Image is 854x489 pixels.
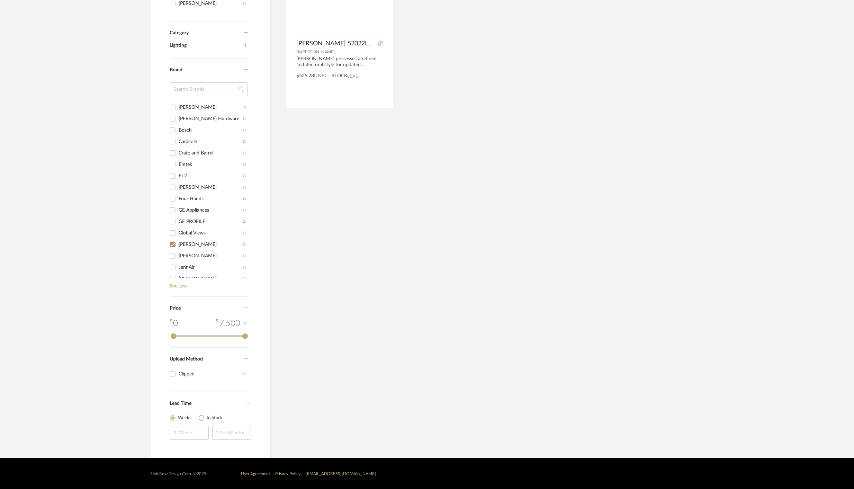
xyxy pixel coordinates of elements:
[179,273,242,284] div: [PERSON_NAME]
[242,273,246,284] div: (1)
[297,50,302,54] span: By
[297,40,375,47] span: [PERSON_NAME] 52022LCB Large LED Vanity
[242,182,246,193] div: (2)
[242,216,246,227] div: (2)
[242,136,246,147] div: (1)
[170,426,209,440] input: 1 Week
[242,102,246,113] div: (3)
[170,82,248,96] input: Search Brands
[179,102,242,113] div: [PERSON_NAME]
[179,216,242,227] div: GE PROFILE
[297,56,383,68] div: [PERSON_NAME] possesses a refined architectural style for updated traditional and transitional in...
[170,30,189,36] span: Category
[314,73,327,78] span: DNET
[244,40,248,51] span: (1)
[170,306,181,311] span: Price
[179,239,242,250] div: [PERSON_NAME]
[242,193,246,204] div: (6)
[302,50,335,54] span: [PERSON_NAME]
[179,262,242,273] div: JennAir
[242,113,246,124] div: (1)
[179,193,242,204] div: Four Hands
[242,228,246,239] div: (1)
[216,317,248,330] div: 7,500 +
[212,426,251,440] input: 20+ Weeks
[297,73,314,78] span: $525.28
[179,228,242,239] div: Global Views
[242,125,246,136] div: (1)
[179,205,242,216] div: GE Appliances
[242,170,246,181] div: (2)
[242,262,246,273] div: (2)
[179,159,242,170] div: Emtek
[179,125,242,136] div: Bosch
[242,159,246,170] div: (5)
[179,368,242,380] div: Clipped
[241,472,270,476] a: User Agreement
[242,239,246,250] div: (1)
[348,74,359,79] span: Lead
[207,415,223,421] label: In Stock
[151,471,207,477] div: StyleRow Design Corp. ©2025
[332,72,348,80] span: STOCK
[242,205,246,216] div: (1)
[276,472,301,476] a: Privacy Policy
[170,68,183,72] span: Brand
[179,148,242,159] div: Crate and Barrel
[170,357,203,362] span: Upload Method
[170,39,242,51] span: Lighting
[179,113,242,124] div: [PERSON_NAME] Hardware
[242,250,246,261] div: (1)
[170,401,192,406] span: Lead Time
[179,170,242,181] div: ET2
[242,148,246,159] div: (1)
[242,368,246,380] div: (1)
[168,278,248,289] a: See Less -
[179,250,242,261] div: [PERSON_NAME]
[170,317,178,330] div: 0
[179,136,242,147] div: Caracole
[179,182,242,193] div: [PERSON_NAME]
[178,415,192,421] label: Weeks
[306,472,376,476] a: [EMAIL_ADDRESS][DOMAIN_NAME]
